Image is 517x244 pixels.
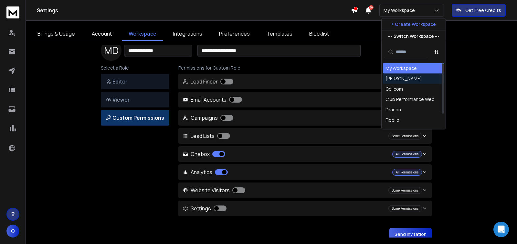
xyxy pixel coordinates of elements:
[183,186,245,194] p: Website Visitors
[384,7,417,14] p: My Workspace
[183,150,225,158] p: Onebox
[183,78,233,85] p: Lead Finder
[493,222,509,237] div: Open Intercom Messenger
[178,65,240,71] span: Permissions for Custom Role
[392,169,422,176] div: All Permissions
[85,27,118,41] a: Account
[388,33,439,39] p: --- Switch Workspace ---
[388,133,422,139] div: Some Permissions
[183,96,242,104] p: Email Accounts
[167,27,209,41] a: Integrations
[388,205,422,212] div: Some Permissions
[389,228,432,241] button: Send Invitation
[178,92,432,107] button: Email Accounts Some Permissions
[260,27,299,41] a: Templates
[106,96,164,104] p: Viewer
[465,7,501,14] p: Get Free Credits
[183,132,230,140] p: Lead Lists
[183,168,228,176] p: Analytics
[178,128,432,144] button: Lead Lists Some Permissions
[101,65,169,71] p: Select a Role
[303,27,335,41] a: Blocklist
[385,106,401,113] div: Dracon
[6,6,19,18] img: logo
[6,225,19,238] button: O
[178,110,432,126] button: Campaigns Some Permissions
[388,187,422,194] div: Some Permissions
[391,21,436,28] p: + Create Workspace
[178,74,432,89] button: Lead Finder Some Permissions
[178,201,432,216] button: Settings Some Permissions
[106,78,164,85] p: Editor
[385,96,435,103] div: Club Performance Web
[452,4,506,17] button: Get Free Credits
[122,27,163,41] a: Workspace
[385,86,403,92] div: Cellcom
[178,164,432,180] button: Analytics All Permissions
[392,151,422,158] div: All Permissions
[31,27,81,41] a: Billings & Usage
[382,18,446,30] button: + Create Workspace
[183,205,227,212] p: Settings
[385,117,399,123] div: Fidelio
[385,75,422,82] div: [PERSON_NAME]
[101,40,121,61] div: M D
[183,114,233,122] p: Campaigns
[178,146,432,162] button: Onebox All Permissions
[178,183,432,198] button: Website Visitors Some Permissions
[430,46,443,59] button: Sort by Sort A-Z
[37,6,351,14] h1: Settings
[369,5,374,10] span: 50
[385,127,418,134] div: NeuroPerforma
[213,27,256,41] a: Preferences
[106,114,164,122] p: Custom Permissions
[385,65,417,72] div: My Workspace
